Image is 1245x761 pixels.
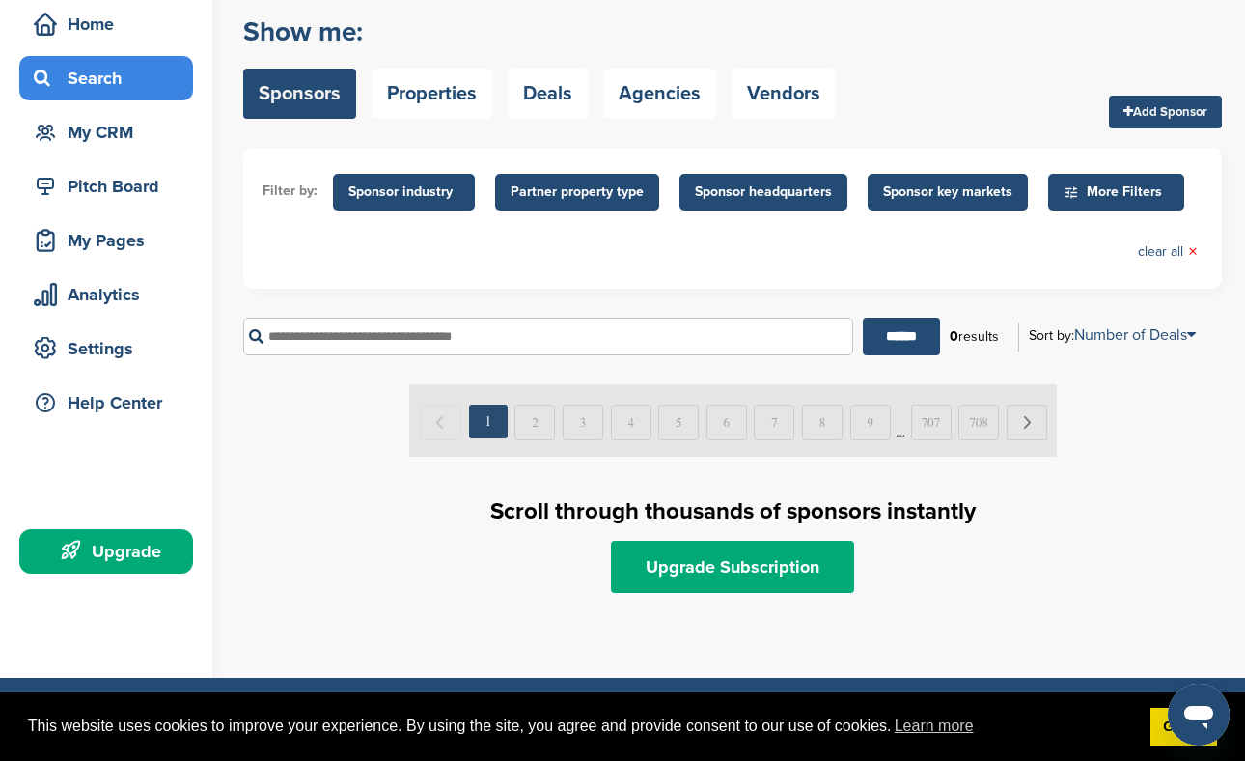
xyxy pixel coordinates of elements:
span: Sponsor headquarters [695,182,832,203]
b: 0 [950,328,958,345]
a: Home [19,2,193,46]
div: My CRM [29,115,193,150]
a: Settings [19,326,193,371]
a: Pitch Board [19,164,193,209]
a: clear all× [1138,241,1198,263]
div: Help Center [29,385,193,420]
h2: Show me: [243,14,836,49]
li: Filter by: [263,181,318,202]
h1: Scroll through thousands of sponsors instantly [243,494,1222,529]
div: Search [29,61,193,96]
a: Analytics [19,272,193,317]
div: Settings [29,331,193,366]
span: Partner property type [511,182,644,203]
span: More Filters [1064,182,1175,203]
a: Agencies [603,69,716,119]
a: My Pages [19,218,193,263]
span: This website uses cookies to improve your experience. By using the site, you agree and provide co... [28,712,1135,741]
a: Upgrade Subscription [611,541,854,593]
div: Pitch Board [29,169,193,204]
a: My CRM [19,110,193,155]
a: dismiss cookie message [1150,708,1217,747]
div: My Pages [29,223,193,258]
a: Search [19,56,193,100]
span: Sponsor key markets [883,182,1012,203]
iframe: Button to launch messaging window [1168,684,1230,746]
div: Home [29,7,193,42]
a: learn more about cookies [892,712,977,741]
a: Vendors [732,69,836,119]
a: Number of Deals [1074,325,1196,345]
a: Help Center [19,380,193,425]
a: Properties [372,69,492,119]
span: Sponsor industry [348,182,459,203]
span: × [1188,241,1198,263]
a: Deals [508,69,588,119]
a: Sponsors [243,69,356,119]
a: Add Sponsor [1109,96,1222,128]
a: Upgrade [19,529,193,574]
div: Analytics [29,277,193,312]
img: Paginate [409,384,1057,457]
div: results [940,321,1009,353]
div: Sort by: [1029,327,1196,343]
div: Upgrade [29,534,193,569]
